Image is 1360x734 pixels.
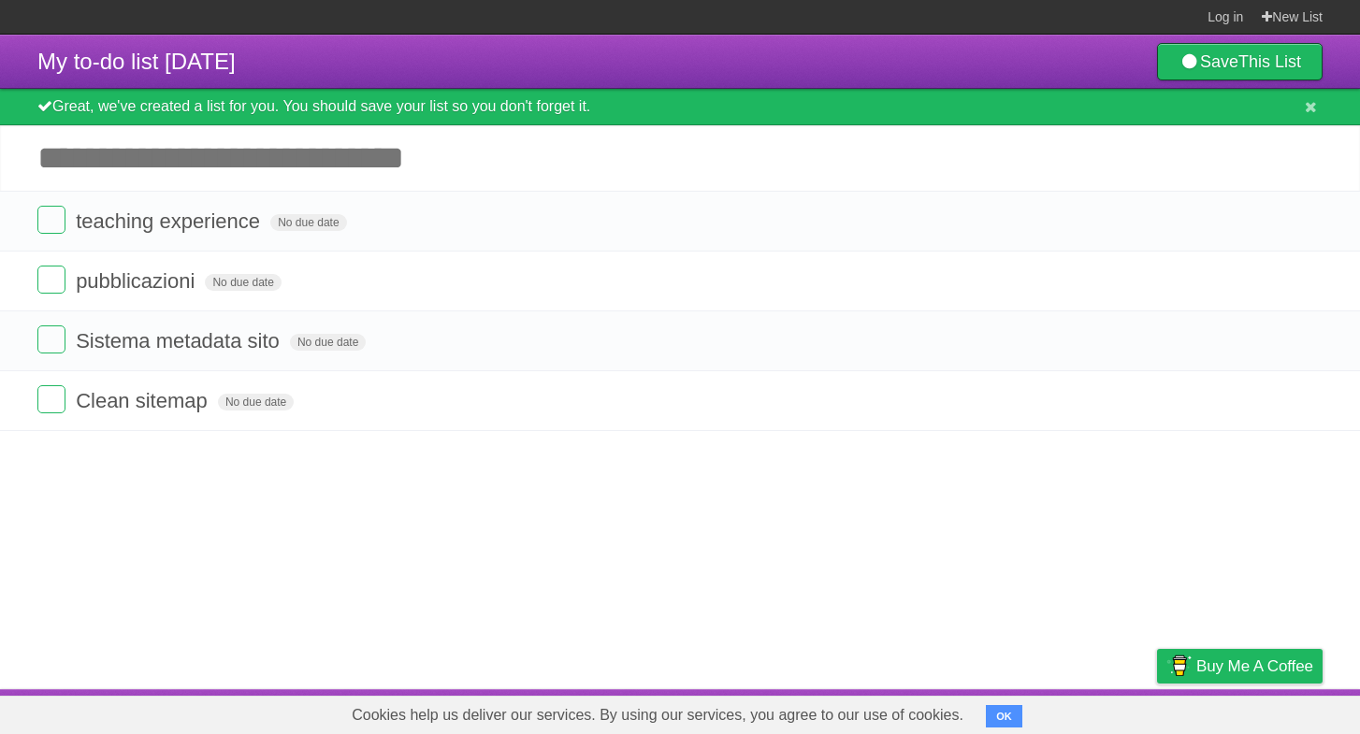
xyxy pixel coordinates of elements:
label: Done [37,325,65,353]
a: Terms [1069,694,1110,729]
a: Buy me a coffee [1157,649,1323,684]
label: Done [37,266,65,294]
b: This List [1238,52,1301,71]
span: teaching experience [76,209,265,233]
a: SaveThis List [1157,43,1323,80]
span: Buy me a coffee [1196,650,1313,683]
span: No due date [270,214,346,231]
button: OK [986,705,1022,727]
span: My to-do list [DATE] [37,49,236,74]
a: Suggest a feature [1205,694,1323,729]
span: No due date [290,334,366,351]
label: Done [37,206,65,234]
a: Privacy [1133,694,1181,729]
img: Buy me a coffee [1166,650,1192,682]
span: Clean sitemap [76,389,212,412]
label: Done [37,385,65,413]
span: Cookies help us deliver our services. By using our services, you agree to our use of cookies. [333,697,982,734]
a: About [908,694,948,729]
a: Developers [970,694,1046,729]
span: No due date [218,394,294,410]
span: pubblicazioni [76,269,199,293]
span: Sistema metadata sito [76,329,284,353]
span: No due date [205,274,281,291]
